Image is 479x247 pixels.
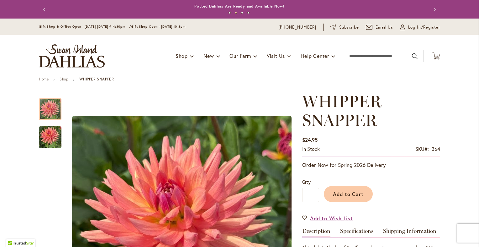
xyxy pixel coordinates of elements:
[366,24,393,30] a: Email Us
[432,145,440,153] div: 364
[247,12,250,14] button: 4 of 4
[301,52,329,59] span: Help Center
[302,91,382,130] span: WHIPPER SNAPPER
[229,52,251,59] span: Our Farm
[39,44,105,68] a: store logo
[203,52,214,59] span: New
[333,191,364,197] span: Add to Cart
[39,122,61,152] img: WHIPPER SNAPPER
[415,145,429,152] strong: SKU
[39,92,68,120] div: WHIPPER SNAPPER
[39,3,51,16] button: Previous
[302,145,320,153] div: Availability
[39,120,61,148] div: WHIPPER SNAPPER
[408,24,440,30] span: Log In/Register
[176,52,188,59] span: Shop
[310,215,353,222] span: Add to Wish List
[302,161,440,169] p: Order Now for Spring 2026 Delivery
[330,24,359,30] a: Subscribe
[302,215,353,222] a: Add to Wish List
[302,228,330,237] a: Description
[131,25,186,29] span: Gift Shop Open - [DATE] 10-3pm
[194,4,285,8] a: Potted Dahlias Are Ready and Available Now!
[267,52,285,59] span: Visit Us
[383,228,436,237] a: Shipping Information
[278,24,316,30] a: [PHONE_NUMBER]
[60,77,68,81] a: Shop
[400,24,440,30] a: Log In/Register
[302,178,311,185] span: Qty
[339,24,359,30] span: Subscribe
[39,25,131,29] span: Gift Shop & Office Open - [DATE]-[DATE] 9-4:30pm /
[229,12,231,14] button: 1 of 4
[235,12,237,14] button: 2 of 4
[79,77,114,81] strong: WHIPPER SNAPPER
[376,24,393,30] span: Email Us
[302,136,318,143] span: $24.95
[428,3,440,16] button: Next
[324,186,373,202] button: Add to Cart
[302,145,320,152] span: In stock
[39,77,49,81] a: Home
[5,225,22,242] iframe: Launch Accessibility Center
[241,12,243,14] button: 3 of 4
[340,228,373,237] a: Specifications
